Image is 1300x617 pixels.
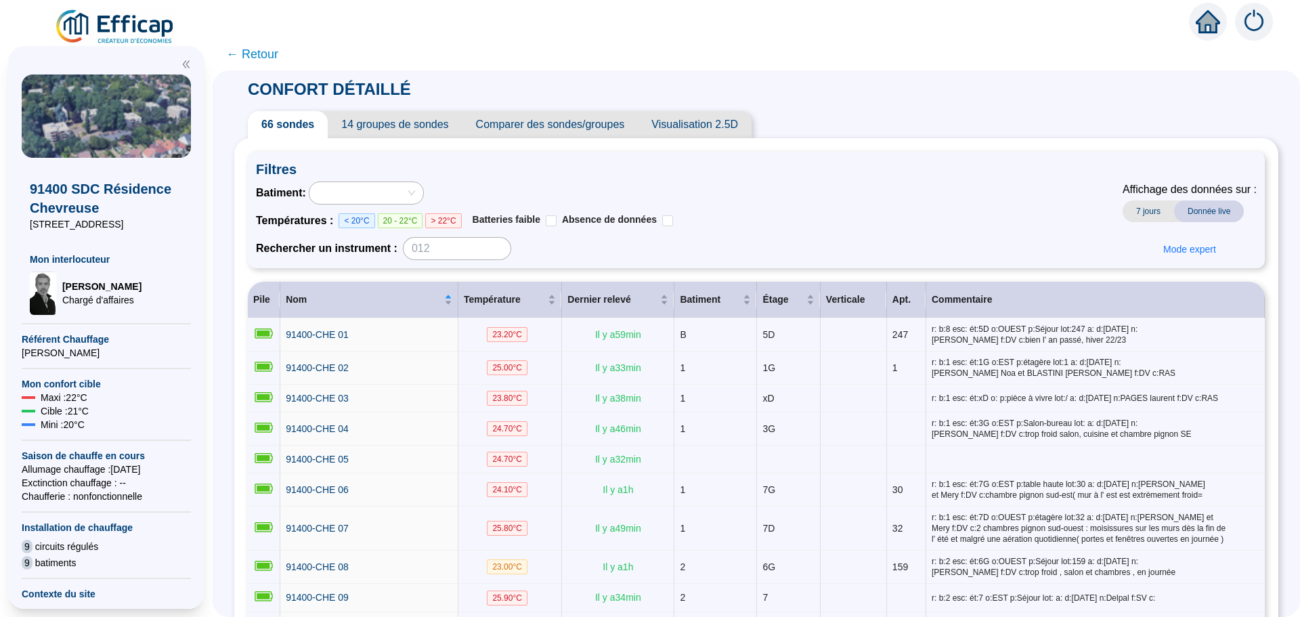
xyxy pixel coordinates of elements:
[680,423,685,434] span: 1
[22,521,191,534] span: Installation de chauffage
[932,593,1259,603] span: r: b:2 esc: ét:7 o:EST p:Séjour lot: a: d:[DATE] n:Delpal f:SV c:
[932,512,1259,545] span: r: b:1 esc: ét:7D o:OUEST p:étagère lot:32 a: d:[DATE] n:[PERSON_NAME] et Mery f:DV c:2 chambres ...
[30,217,183,231] span: [STREET_ADDRESS]
[41,418,85,431] span: Mini : 20 °C
[1174,200,1244,222] span: Donnée live
[892,484,903,495] span: 30
[286,362,349,373] span: 91400-CHE 02
[22,476,191,490] span: Exctinction chauffage : --
[603,561,633,572] span: Il y a 1 h
[22,449,191,463] span: Saison de chauffe en cours
[932,418,1259,440] span: r: b:1 esc: ét:3G o:EST p:Salon-bureau lot: a: d:[DATE] n:[PERSON_NAME] f:DV c:trop froid salon, ...
[762,293,803,307] span: Étage
[932,357,1259,379] span: r: b:1 esc: ét:1G o:EST p:étagère lot:1 a: d:[DATE] n:[PERSON_NAME] Noa et BLASTINI [PERSON_NAME]...
[22,540,32,553] span: 9
[892,561,908,572] span: 159
[234,80,425,98] span: CONFORT DÉTAILLÉ
[821,282,887,318] th: Verticale
[22,377,191,391] span: Mon confort cible
[256,240,397,257] span: Rechercher un instrument :
[638,111,752,138] span: Visualisation 2.5D
[35,556,77,570] span: batiments
[1196,9,1220,34] span: home
[286,329,349,340] span: 91400-CHE 01
[892,329,908,340] span: 247
[595,523,641,534] span: Il y a 49 min
[286,484,349,495] span: 91400-CHE 06
[286,391,349,406] a: 91400-CHE 03
[286,591,349,605] a: 91400-CHE 09
[22,587,191,601] span: Contexte du site
[403,237,511,260] input: 012
[30,253,183,266] span: Mon interlocuteur
[680,592,685,603] span: 2
[487,360,527,375] span: 25.00 °C
[1123,182,1257,198] span: Affichage des données sur :
[41,391,87,404] span: Maxi : 22 °C
[1163,242,1216,257] span: Mode expert
[680,523,685,534] span: 1
[887,282,926,318] th: Apt.
[603,484,633,495] span: Il y a 1 h
[680,484,685,495] span: 1
[378,213,423,228] span: 20 - 22°C
[328,111,462,138] span: 14 groupes de sondes
[256,213,339,229] span: Températures :
[595,454,641,465] span: Il y a 32 min
[757,282,820,318] th: Étage
[286,483,349,497] a: 91400-CHE 06
[926,282,1265,318] th: Commentaire
[286,592,349,603] span: 91400-CHE 09
[286,293,441,307] span: Nom
[487,559,527,574] span: 23.00 °C
[464,293,545,307] span: Température
[339,213,374,228] span: < 20°C
[54,8,177,46] img: efficap energie logo
[762,523,775,534] span: 7D
[286,454,349,465] span: 91400-CHE 05
[762,362,775,373] span: 1G
[30,179,183,217] span: 91400 SDC Résidence Chevreuse
[487,327,527,342] span: 23.20 °C
[932,556,1259,578] span: r: b:2 esc: ét:6G o:OUEST p:Séjour lot:159 a: d:[DATE] n:[PERSON_NAME] f:DV c:trop froid , salon ...
[286,393,349,404] span: 91400-CHE 03
[462,111,638,138] span: Comparer des sondes/groupes
[595,329,641,340] span: Il y a 59 min
[22,333,191,346] span: Référent Chauffage
[932,479,1259,501] span: r: b:1 esc: ét:7G o:EST p:table haute lot:30 a: d:[DATE] n:[PERSON_NAME] et Mery f:DV c:chambre p...
[22,556,32,570] span: 9
[680,293,740,307] span: Batiment
[256,160,1257,179] span: Filtres
[487,482,527,497] span: 24.10 °C
[286,523,349,534] span: 91400-CHE 07
[286,422,349,436] a: 91400-CHE 04
[680,561,685,572] span: 2
[487,591,527,605] span: 25.90 °C
[22,490,191,503] span: Chaufferie : non fonctionnelle
[253,294,270,305] span: Pile
[892,362,898,373] span: 1
[762,329,775,340] span: 5D
[22,463,191,476] span: Allumage chauffage : [DATE]
[181,60,191,69] span: double-left
[562,282,674,318] th: Dernier relevé
[762,484,775,495] span: 7G
[473,214,540,225] span: Batteries faible
[762,561,775,572] span: 6G
[680,362,685,373] span: 1
[286,452,349,467] a: 91400-CHE 05
[1152,238,1227,260] button: Mode expert
[595,592,641,603] span: Il y a 34 min
[35,540,98,553] span: circuits régulés
[487,391,527,406] span: 23.80 °C
[286,560,349,574] a: 91400-CHE 08
[487,521,527,536] span: 25.80 °C
[286,522,349,536] a: 91400-CHE 07
[567,293,657,307] span: Dernier relevé
[22,346,191,360] span: [PERSON_NAME]
[762,393,774,404] span: xD
[932,324,1259,345] span: r: b:8 esc: ét:5D o:OUEST p:Séjour lot:247 a: d:[DATE] n:[PERSON_NAME] f:DV c:bien l' an passé, h...
[892,523,903,534] span: 32
[30,272,57,315] img: Chargé d'affaires
[674,282,757,318] th: Batiment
